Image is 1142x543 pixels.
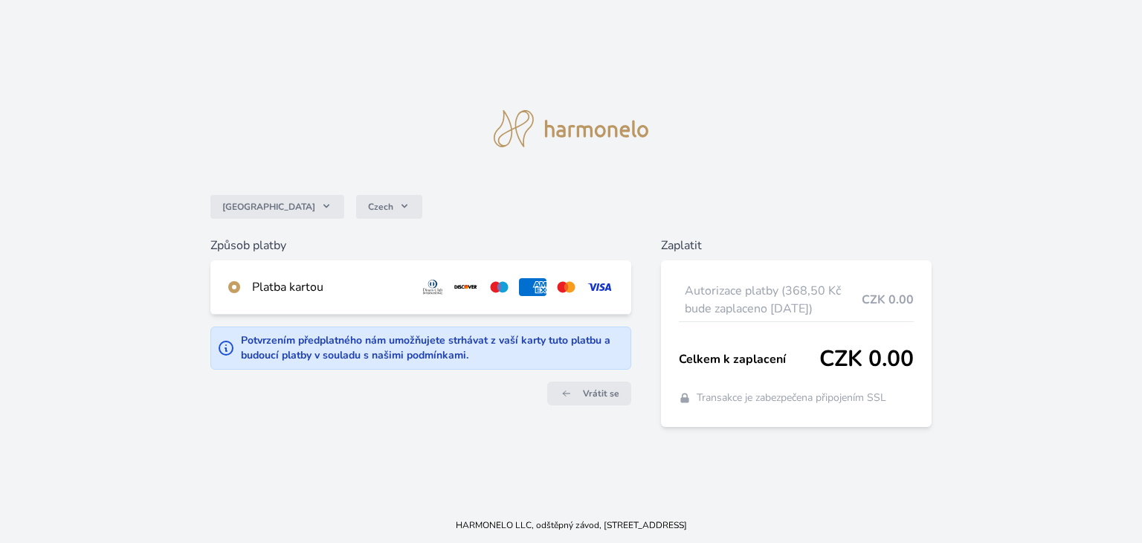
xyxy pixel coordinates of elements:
[419,278,447,296] img: diners.svg
[552,278,580,296] img: mc.svg
[222,201,315,213] span: [GEOGRAPHIC_DATA]
[583,388,619,399] span: Vrátit se
[679,350,819,368] span: Celkem k zaplacení
[586,278,613,296] img: visa.svg
[485,278,513,296] img: maestro.svg
[241,333,625,363] div: Potvrzením předplatného nám umožňujete strhávat z vaší karty tuto platbu a budoucí platby v soula...
[252,278,407,296] div: Platba kartou
[661,237,932,254] h6: Zaplatit
[452,278,480,296] img: discover.svg
[368,201,393,213] span: Czech
[494,110,648,147] img: logo.svg
[210,237,631,254] h6: Způsob platby
[547,382,631,405] a: Vrátit se
[862,291,914,309] span: CZK 0.00
[697,391,886,405] span: Transakce je zabezpečena připojením SSL
[519,278,546,296] img: amex.svg
[685,282,862,318] span: Autorizace platby (368,50 Kč bude zaplaceno [DATE])
[356,195,422,219] button: Czech
[210,195,344,219] button: [GEOGRAPHIC_DATA]
[819,346,914,373] span: CZK 0.00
